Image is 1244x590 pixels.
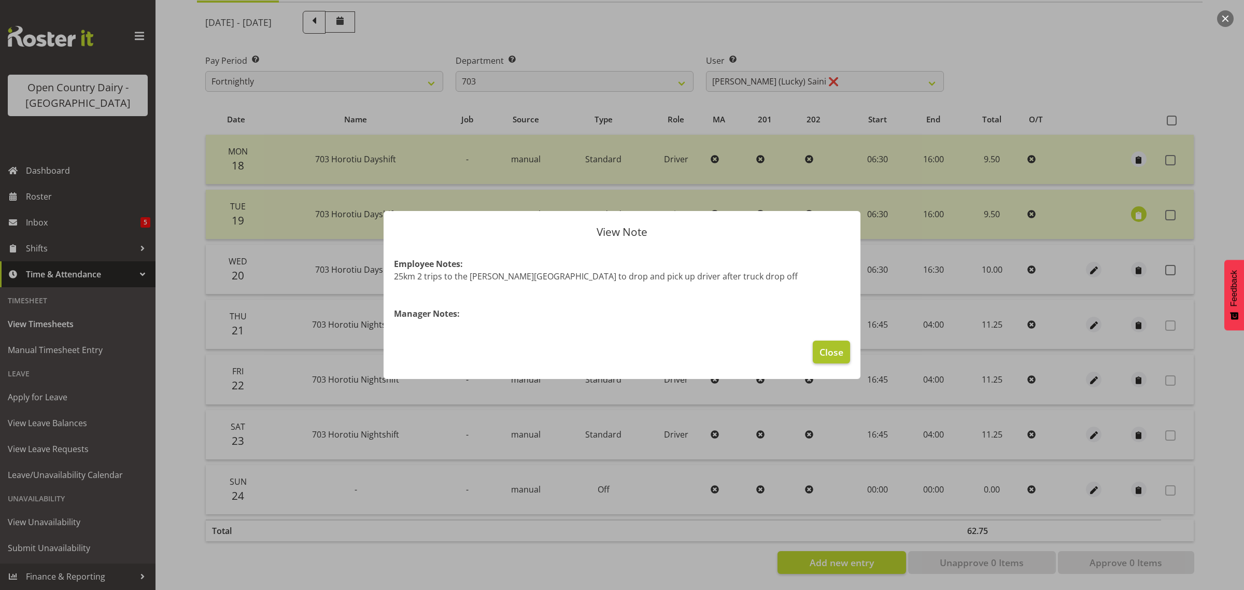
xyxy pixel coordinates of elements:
[394,307,850,320] h4: Manager Notes:
[394,258,850,270] h4: Employee Notes:
[813,341,850,363] button: Close
[394,227,850,237] p: View Note
[394,270,850,283] p: 25km 2 trips to the [PERSON_NAME][GEOGRAPHIC_DATA] to drop and pick up driver after truck drop off
[1229,270,1239,306] span: Feedback
[1224,260,1244,330] button: Feedback - Show survey
[819,345,843,359] span: Close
